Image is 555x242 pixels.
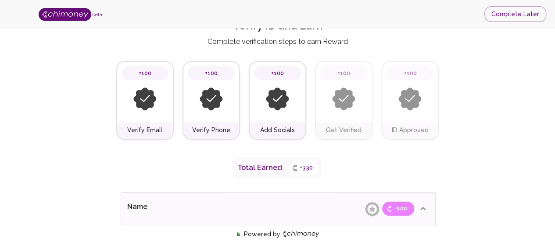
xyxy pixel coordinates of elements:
[133,87,157,111] img: inactive
[326,126,362,135] h6: Get Verified
[389,204,412,213] span: +100
[484,6,546,22] button: Complete Later
[237,163,282,173] p: Total Earned
[398,69,422,78] span: +100
[192,126,230,135] h6: Verify Phone
[392,126,429,135] h6: ID Approved
[133,226,160,234] label: First Name
[398,87,422,111] img: inactive
[127,126,162,135] h6: Verify Email
[266,69,289,78] span: +100
[92,12,102,17] span: beta
[260,126,295,135] h6: Add Socials
[266,87,289,111] img: inactive
[39,8,91,21] img: Logo
[200,87,223,111] img: inactive
[133,69,157,78] span: +100
[200,69,223,78] span: +100
[332,69,355,78] span: +100
[332,87,355,111] img: inactive
[127,202,223,216] p: Name
[294,163,318,172] span: +330
[120,193,435,224] div: Name+100
[208,36,348,47] p: Complete verification steps to earn Reward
